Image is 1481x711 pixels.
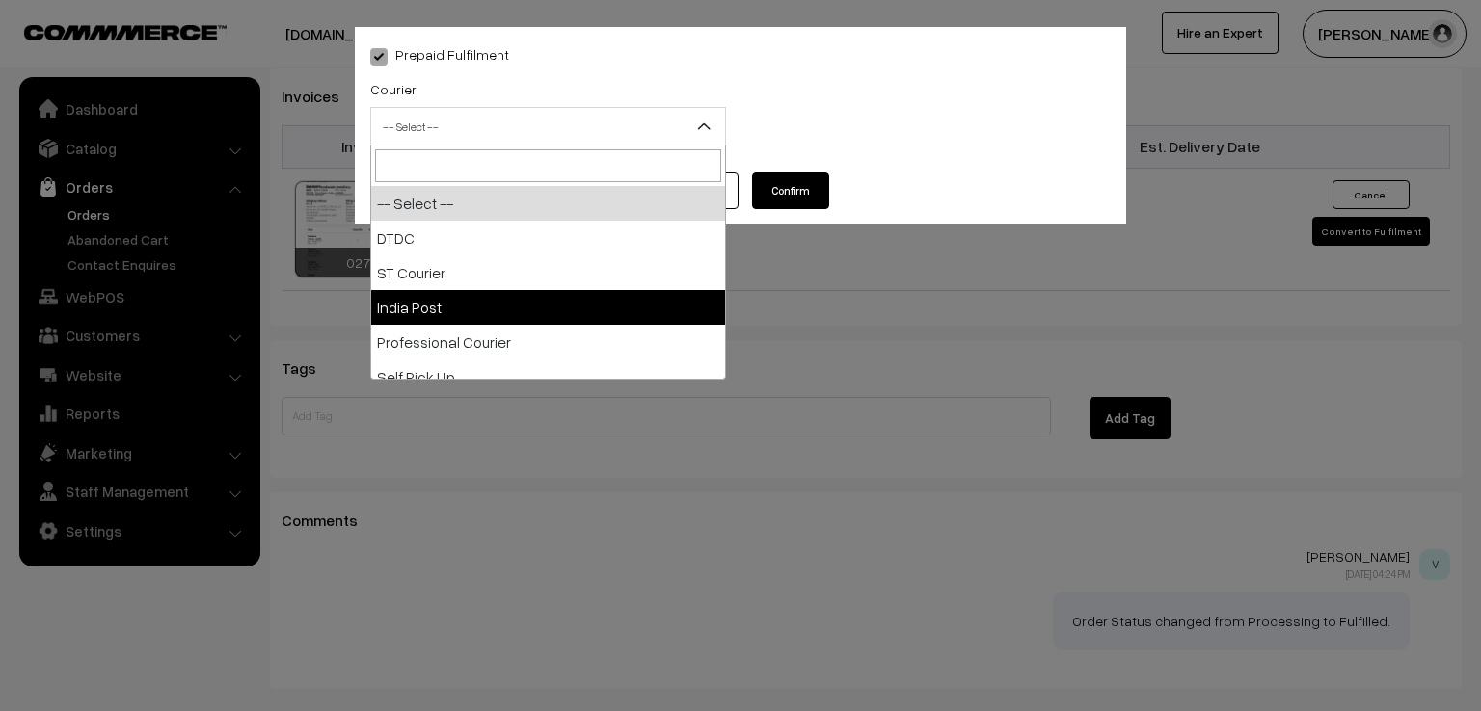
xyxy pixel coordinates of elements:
[752,172,829,209] button: Confirm
[371,221,725,255] li: DTDC
[371,186,725,221] li: -- Select --
[371,110,725,144] span: -- Select --
[371,290,725,325] li: India Post
[370,44,509,65] label: Prepaid Fulfilment
[370,79,417,99] label: Courier
[371,255,725,290] li: ST Courier
[371,359,725,394] li: Self Pick Up
[370,107,726,145] span: -- Select --
[371,325,725,359] li: Professional Courier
